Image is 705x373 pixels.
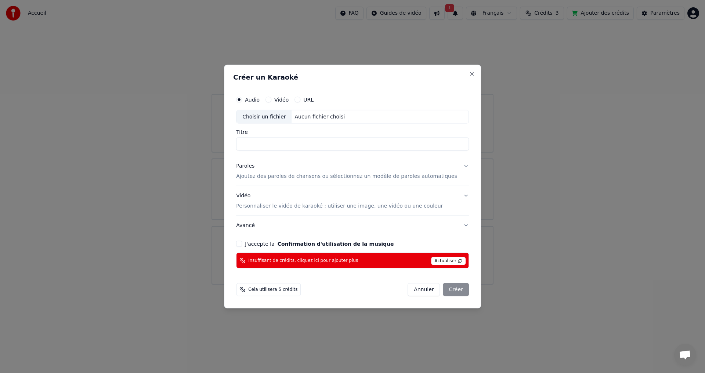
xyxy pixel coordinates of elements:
button: VidéoPersonnaliser le vidéo de karaoké : utiliser une image, une vidéo ou une couleur [236,186,469,216]
div: Paroles [236,162,254,170]
h2: Créer un Karaoké [233,74,472,80]
span: Insuffisant de crédits, cliquez ici pour ajouter plus [248,257,358,263]
div: Aucun fichier choisi [292,113,348,120]
label: Audio [245,97,260,102]
button: J'accepte la [278,241,394,246]
div: Vidéo [236,192,443,210]
label: URL [303,97,314,102]
span: Actualiser [431,257,466,265]
div: Choisir un fichier [236,110,292,123]
button: ParolesAjoutez des paroles de chansons ou sélectionnez un modèle de paroles automatiques [236,157,469,186]
button: Annuler [408,283,440,296]
button: Avancé [236,216,469,235]
label: J'accepte la [245,241,394,246]
p: Personnaliser le vidéo de karaoké : utiliser une image, une vidéo ou une couleur [236,202,443,210]
label: Vidéo [274,97,289,102]
span: Cela utilisera 5 crédits [248,287,297,293]
label: Titre [236,129,469,135]
p: Ajoutez des paroles de chansons ou sélectionnez un modèle de paroles automatiques [236,173,457,180]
